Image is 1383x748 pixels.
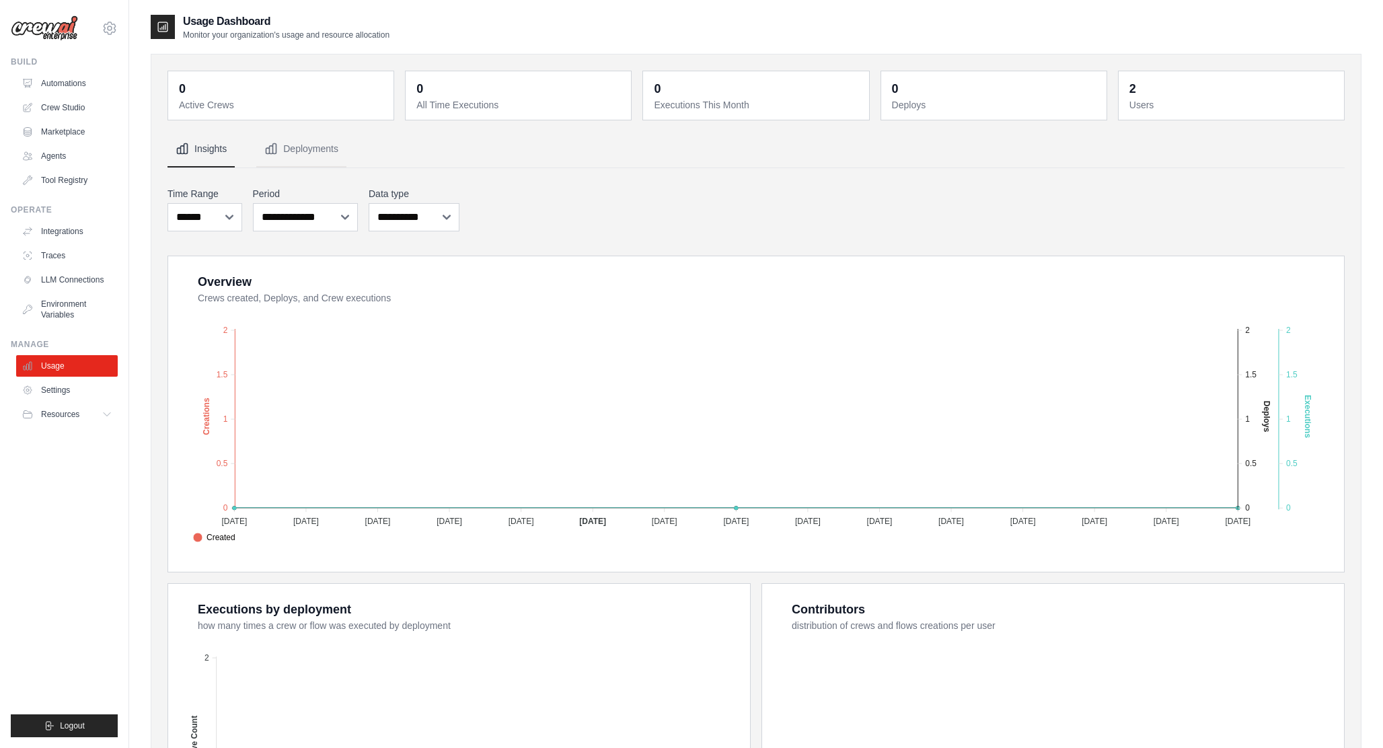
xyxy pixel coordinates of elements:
button: Logout [11,714,118,737]
tspan: [DATE] [1082,517,1107,526]
a: Integrations [16,221,118,242]
tspan: [DATE] [723,517,749,526]
tspan: 0 [1245,503,1250,513]
div: Executions by deployment [198,600,351,619]
a: Usage [16,355,118,377]
a: Environment Variables [16,293,118,326]
dt: Users [1129,98,1336,112]
div: 2 [1129,79,1136,98]
a: Marketplace [16,121,118,143]
tspan: [DATE] [938,517,964,526]
tspan: [DATE] [437,517,462,526]
text: Executions [1303,395,1312,438]
div: Overview [198,272,252,291]
nav: Tabs [167,131,1345,167]
tspan: [DATE] [509,517,534,526]
dt: All Time Executions [416,98,623,112]
tspan: [DATE] [652,517,677,526]
tspan: [DATE] [365,517,391,526]
tspan: 2 [204,653,209,663]
button: Resources [16,404,118,425]
a: Tool Registry [16,170,118,191]
dt: Deploys [892,98,1098,112]
tspan: [DATE] [1010,517,1036,526]
a: Crew Studio [16,97,118,118]
a: Agents [16,145,118,167]
dt: Active Crews [179,98,385,112]
tspan: 1.5 [217,370,228,379]
div: 0 [179,79,186,98]
tspan: 1.5 [1245,370,1257,379]
tspan: [DATE] [579,517,606,526]
button: Deployments [256,131,346,167]
dt: Executions This Month [654,98,860,112]
dt: how many times a crew or flow was executed by deployment [198,619,734,632]
button: Insights [167,131,235,167]
tspan: 1 [1245,414,1250,424]
text: Deploys [1262,401,1271,433]
tspan: 2 [223,326,228,335]
div: Build [11,57,118,67]
div: Operate [11,204,118,215]
div: 0 [892,79,899,98]
tspan: 1.5 [1286,370,1298,379]
tspan: [DATE] [221,517,247,526]
a: LLM Connections [16,269,118,291]
tspan: 1 [1286,414,1291,424]
h2: Usage Dashboard [183,13,389,30]
text: Creations [202,398,211,435]
tspan: 2 [1245,326,1250,335]
tspan: 1 [223,414,228,424]
label: Period [253,187,359,200]
span: Resources [41,409,79,420]
tspan: 0.5 [1245,459,1257,468]
label: Data type [369,187,459,200]
tspan: [DATE] [1225,517,1250,526]
div: Manage [11,339,118,350]
tspan: 0 [1286,503,1291,513]
a: Settings [16,379,118,401]
tspan: [DATE] [867,517,893,526]
a: Automations [16,73,118,94]
tspan: [DATE] [795,517,821,526]
div: Contributors [792,600,865,619]
tspan: 0.5 [217,459,228,468]
tspan: 0.5 [1286,459,1298,468]
span: Logout [60,720,85,731]
div: 0 [416,79,423,98]
label: Time Range [167,187,242,200]
div: 0 [654,79,661,98]
dt: distribution of crews and flows creations per user [792,619,1328,632]
dt: Crews created, Deploys, and Crew executions [198,291,1328,305]
tspan: 0 [223,503,228,513]
p: Monitor your organization's usage and resource allocation [183,30,389,40]
img: Logo [11,15,78,41]
a: Traces [16,245,118,266]
tspan: 2 [1286,326,1291,335]
tspan: [DATE] [293,517,319,526]
tspan: [DATE] [1154,517,1179,526]
span: Created [193,531,235,544]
